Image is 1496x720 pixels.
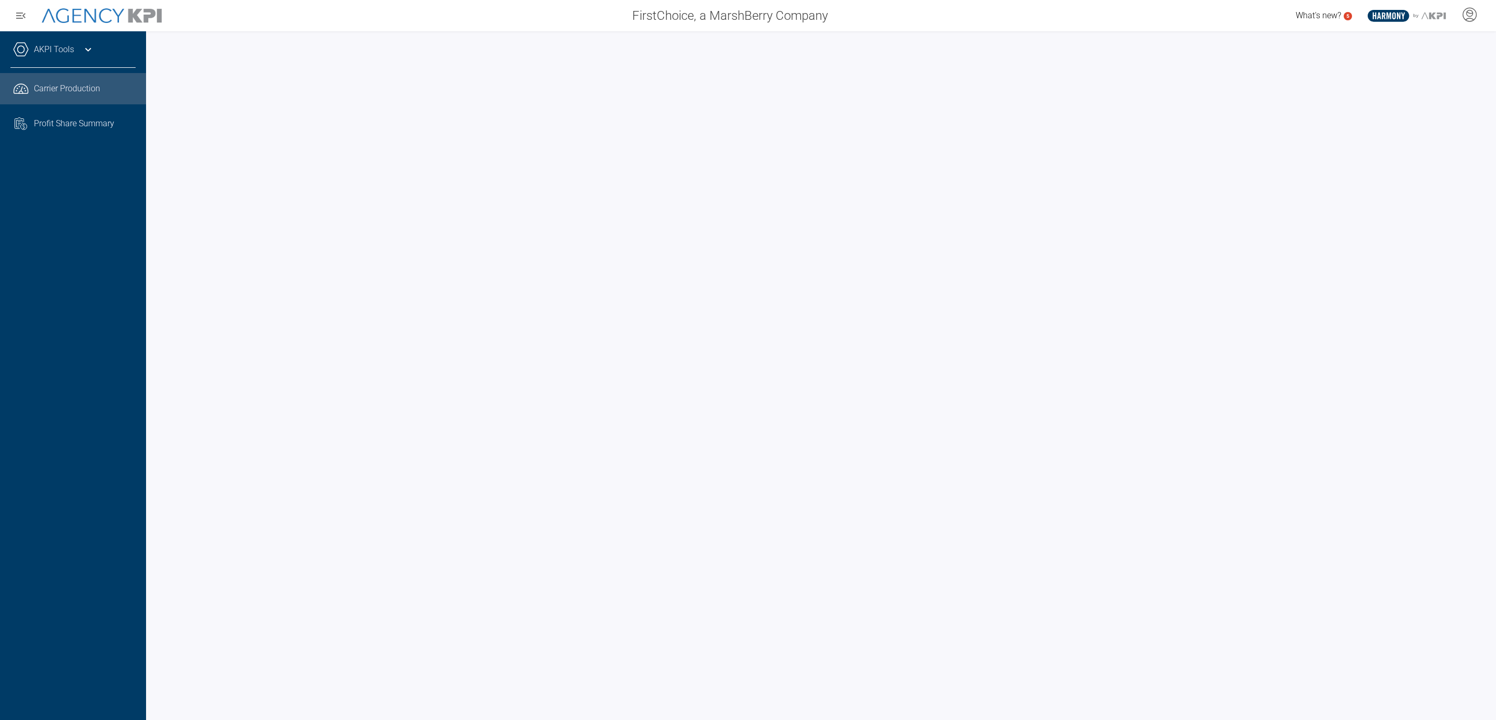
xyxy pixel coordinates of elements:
[1296,10,1341,20] span: What's new?
[42,8,162,23] img: AgencyKPI
[34,82,100,95] span: Carrier Production
[34,117,114,130] span: Profit Share Summary
[632,6,828,25] span: FirstChoice, a MarshBerry Company
[34,43,74,56] a: AKPI Tools
[1344,12,1352,20] a: 5
[1346,13,1349,19] text: 5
